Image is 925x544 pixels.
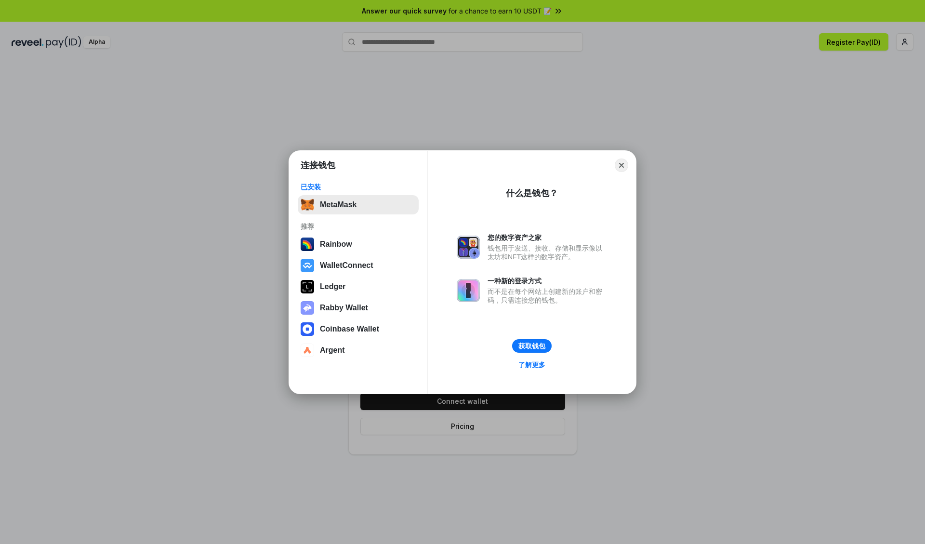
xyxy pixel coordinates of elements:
[457,279,480,302] img: svg+xml,%3Csvg%20xmlns%3D%22http%3A%2F%2Fwww.w3.org%2F2000%2Fsvg%22%20fill%3D%22none%22%20viewBox...
[301,259,314,272] img: svg+xml,%3Csvg%20width%3D%2228%22%20height%3D%2228%22%20viewBox%3D%220%200%2028%2028%22%20fill%3D...
[298,341,419,360] button: Argent
[320,346,345,355] div: Argent
[320,261,373,270] div: WalletConnect
[301,280,314,293] img: svg+xml,%3Csvg%20xmlns%3D%22http%3A%2F%2Fwww.w3.org%2F2000%2Fsvg%22%20width%3D%2228%22%20height%3...
[320,200,357,209] div: MetaMask
[488,277,607,285] div: 一种新的登录方式
[298,277,419,296] button: Ledger
[301,198,314,212] img: svg+xml,%3Csvg%20fill%3D%22none%22%20height%3D%2233%22%20viewBox%3D%220%200%2035%2033%22%20width%...
[298,256,419,275] button: WalletConnect
[518,360,545,369] div: 了解更多
[301,183,416,191] div: 已安装
[488,233,607,242] div: 您的数字资产之家
[320,325,379,333] div: Coinbase Wallet
[298,319,419,339] button: Coinbase Wallet
[320,304,368,312] div: Rabby Wallet
[298,235,419,254] button: Rainbow
[488,244,607,261] div: 钱包用于发送、接收、存储和显示像以太坊和NFT这样的数字资产。
[320,282,345,291] div: Ledger
[298,298,419,318] button: Rabby Wallet
[506,187,558,199] div: 什么是钱包？
[513,358,551,371] a: 了解更多
[518,342,545,350] div: 获取钱包
[301,159,335,171] h1: 连接钱包
[512,339,552,353] button: 获取钱包
[457,236,480,259] img: svg+xml,%3Csvg%20xmlns%3D%22http%3A%2F%2Fwww.w3.org%2F2000%2Fsvg%22%20fill%3D%22none%22%20viewBox...
[488,287,607,305] div: 而不是在每个网站上创建新的账户和密码，只需连接您的钱包。
[298,195,419,214] button: MetaMask
[301,222,416,231] div: 推荐
[301,238,314,251] img: svg+xml,%3Csvg%20width%3D%22120%22%20height%3D%22120%22%20viewBox%3D%220%200%20120%20120%22%20fil...
[320,240,352,249] div: Rainbow
[301,344,314,357] img: svg+xml,%3Csvg%20width%3D%2228%22%20height%3D%2228%22%20viewBox%3D%220%200%2028%2028%22%20fill%3D...
[615,159,628,172] button: Close
[301,322,314,336] img: svg+xml,%3Csvg%20width%3D%2228%22%20height%3D%2228%22%20viewBox%3D%220%200%2028%2028%22%20fill%3D...
[301,301,314,315] img: svg+xml,%3Csvg%20xmlns%3D%22http%3A%2F%2Fwww.w3.org%2F2000%2Fsvg%22%20fill%3D%22none%22%20viewBox...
